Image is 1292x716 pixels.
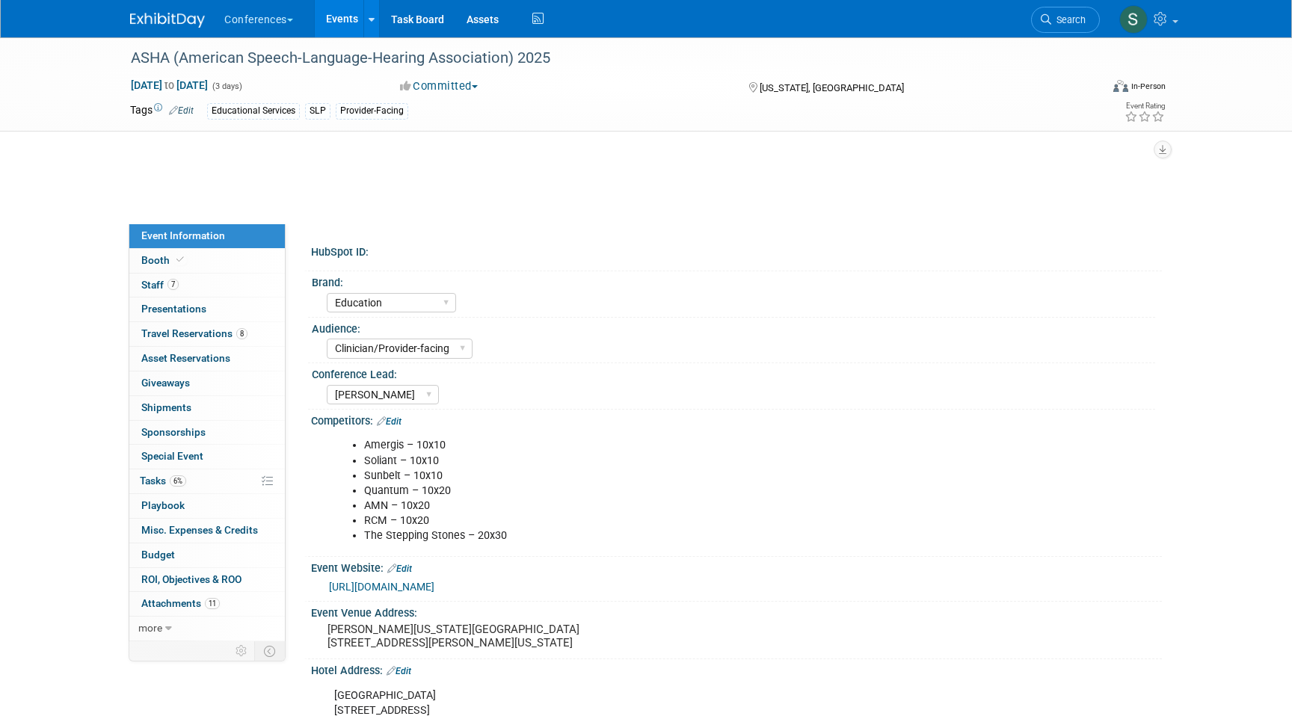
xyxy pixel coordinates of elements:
button: Committed [395,78,484,94]
a: Edit [387,564,412,574]
a: Sponsorships [129,421,285,445]
span: Staff [141,279,179,291]
li: AMN – 10x20 [364,499,988,513]
div: SLP [305,103,330,119]
i: Booth reservation complete [176,256,184,264]
a: Budget [129,543,285,567]
span: 8 [236,328,247,339]
pre: [PERSON_NAME][US_STATE][GEOGRAPHIC_DATA] [STREET_ADDRESS][PERSON_NAME][US_STATE] [327,623,649,649]
div: HubSpot ID: [311,241,1162,259]
span: [DATE] [DATE] [130,78,209,92]
a: Edit [169,105,194,116]
span: [US_STATE], [GEOGRAPHIC_DATA] [760,82,904,93]
div: Competitors: [311,410,1162,429]
div: Brand: [312,271,1155,290]
div: Educational Services [207,103,300,119]
span: Attachments [141,597,220,609]
li: RCM – 10x20 [364,513,988,528]
div: Provider-Facing [336,103,408,119]
a: Asset Reservations [129,347,285,371]
span: Budget [141,549,175,561]
div: Event Rating [1125,102,1165,110]
a: ROI, Objectives & ROO [129,568,285,592]
a: Edit [377,416,402,427]
div: In-Person [1130,81,1166,92]
a: Booth [129,249,285,273]
div: ASHA (American Speech-Language-Hearing Association) 2025 [126,45,1077,72]
a: Travel Reservations8 [129,322,285,346]
span: Misc. Expenses & Credits [141,524,258,536]
span: Asset Reservations [141,352,230,364]
span: 6% [170,475,186,487]
span: to [162,79,176,91]
div: Conference Lead: [312,363,1155,382]
span: (3 days) [211,81,242,91]
span: ROI, Objectives & ROO [141,573,242,585]
td: Toggle Event Tabs [255,641,286,661]
span: Tasks [140,475,186,487]
a: Staff7 [129,274,285,297]
li: Soliant – 10x10 [364,454,988,469]
span: 11 [205,598,220,609]
a: Tasks6% [129,469,285,493]
img: ExhibitDay [130,13,205,28]
span: Travel Reservations [141,327,247,339]
span: Shipments [141,401,191,413]
div: Hotel Address: [311,659,1162,679]
div: Event Website: [311,557,1162,576]
span: Event Information [141,229,225,241]
td: Personalize Event Tab Strip [229,641,255,661]
span: Playbook [141,499,185,511]
div: Event Venue Address: [311,602,1162,620]
li: The Stepping Stones – 20x30 [364,528,988,543]
span: 7 [167,279,179,290]
td: Tags [130,102,194,120]
a: Playbook [129,494,285,518]
a: Search [1031,7,1100,33]
span: Special Event [141,450,203,462]
div: Audience: [312,318,1155,336]
img: Sophie Buffo [1119,5,1148,34]
a: Giveaways [129,371,285,395]
div: Event Format [1012,78,1166,100]
li: Amergis – 10x10 [364,438,988,453]
a: [URL][DOMAIN_NAME] [329,581,434,593]
a: Misc. Expenses & Credits [129,519,285,543]
a: Event Information [129,224,285,248]
span: Giveaways [141,377,190,389]
a: Presentations [129,297,285,321]
a: Edit [387,666,411,676]
li: Sunbelt – 10x10 [364,469,988,484]
span: Search [1051,14,1086,25]
li: Quantum – 10x20 [364,484,988,499]
span: Booth [141,254,187,266]
a: Special Event [129,445,285,469]
a: Shipments [129,396,285,420]
span: Presentations [141,303,206,315]
img: Format-Inperson.png [1113,80,1128,92]
span: Sponsorships [141,426,206,438]
a: more [129,617,285,641]
span: more [138,622,162,634]
a: Attachments11 [129,592,285,616]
